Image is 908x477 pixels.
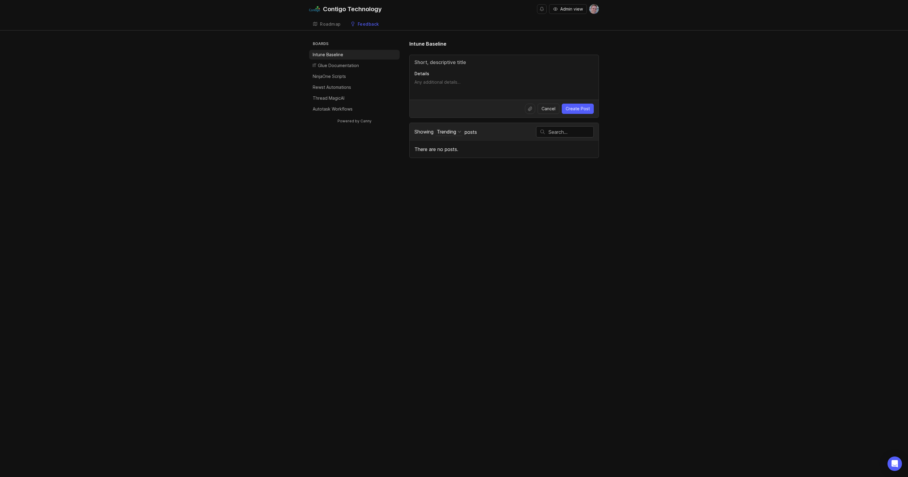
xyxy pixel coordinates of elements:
[542,106,555,112] span: Cancel
[312,40,400,49] h3: Boards
[465,129,477,135] span: posts
[313,84,351,90] p: Rewst Automations
[560,6,583,12] span: Admin view
[313,95,344,101] p: Thread MagicAI
[414,129,433,135] span: Showing
[548,129,593,135] input: Search…
[887,456,902,471] div: Open Intercom Messenger
[437,128,456,135] div: Trending
[309,82,400,92] a: Rewst Automations
[309,61,400,70] a: IT Glue Documentation
[309,18,344,31] a: Roadmap
[358,22,379,26] div: Feedback
[309,104,400,114] a: Autotask Workflows
[313,73,346,79] p: NinjaOne Scripts
[409,40,446,47] h1: Intune Baseline
[347,18,383,31] a: Feedback
[337,118,372,124] a: Powered by Canny
[414,71,594,77] p: Details
[313,52,343,58] p: Intune Baseline
[537,4,547,14] button: Notifications
[562,104,594,114] button: Create Post
[309,72,400,81] a: NinjaOne Scripts
[589,4,599,14] img: Andrew Williams
[323,6,382,12] div: Contigo Technology
[309,4,320,15] img: Contigo Technology logo
[414,59,594,66] input: Title
[309,50,400,60] a: Intune Baseline
[410,141,599,158] div: There are no posts.
[538,104,559,114] button: Cancel
[566,106,590,112] span: Create Post
[313,106,353,112] p: Autotask Workflows
[309,93,400,103] a: Thread MagicAI
[549,4,587,14] button: Admin view
[436,128,462,136] button: Showing
[313,63,359,69] p: IT Glue Documentation
[320,22,341,26] div: Roadmap
[414,79,594,91] textarea: Details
